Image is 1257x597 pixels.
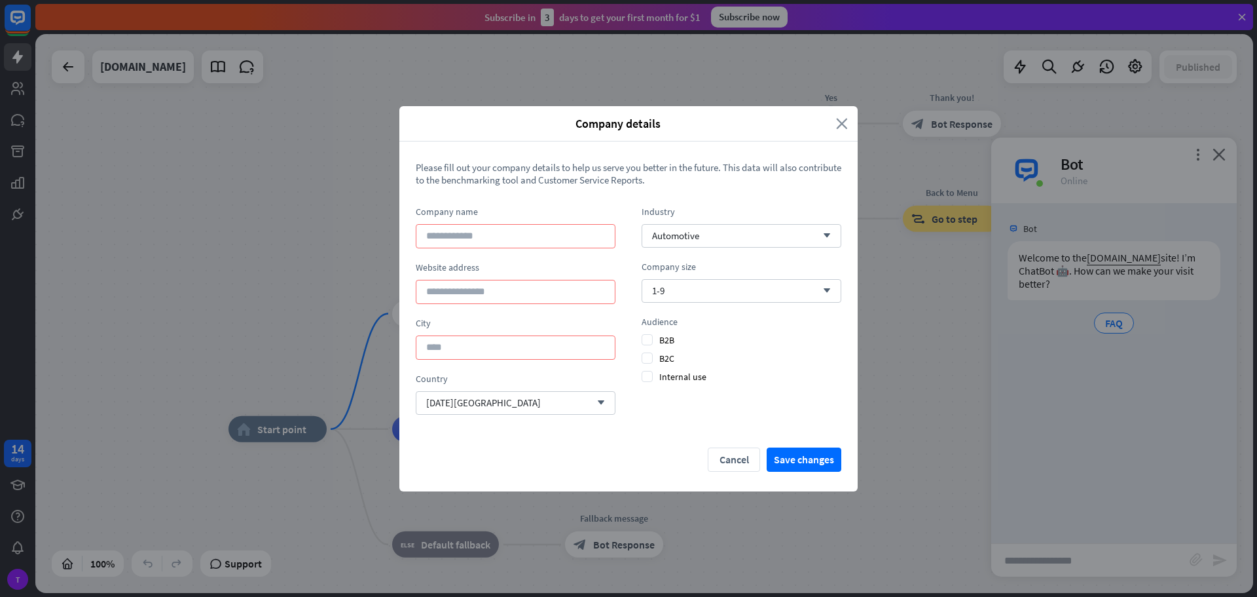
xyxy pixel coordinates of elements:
span: Please fill out your company details to help us serve you better in the future. This data will al... [416,161,841,186]
button: Save changes [767,448,841,472]
span: Internal use [642,371,706,383]
div: Industry [642,206,841,218]
div: Company size [642,261,841,273]
div: Company name [416,206,615,218]
button: Open LiveChat chat widget [10,5,50,45]
span: Automotive [652,229,699,242]
span: B2B [642,334,674,346]
i: arrow_down [591,399,605,407]
i: close [836,116,848,131]
button: Cancel [708,448,760,472]
div: City [416,317,615,329]
i: arrow_down [816,232,831,240]
span: Company details [409,116,826,131]
i: arrow_down [816,287,831,295]
span: B2C [642,353,674,364]
span: 1-9 [652,284,665,297]
span: [DATE][GEOGRAPHIC_DATA] [426,396,541,409]
div: Audience [642,316,841,328]
div: Country [416,373,615,385]
div: Website address [416,261,615,273]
